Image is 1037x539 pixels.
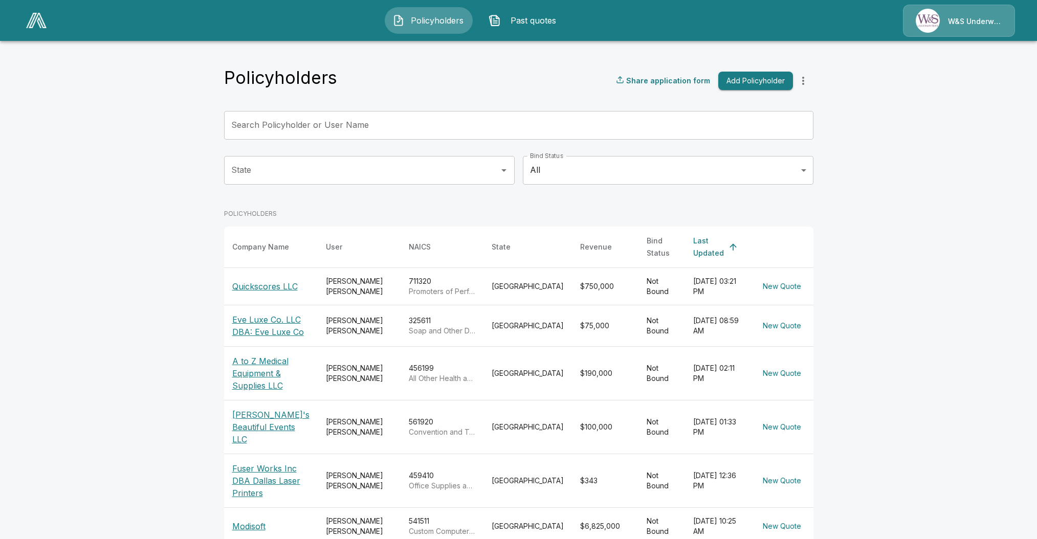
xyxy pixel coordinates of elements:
div: User [326,241,342,253]
p: A to Z Medical Equipment & Supplies LLC [232,355,310,392]
td: Not Bound [638,267,685,305]
td: Not Bound [638,305,685,346]
img: Past quotes Icon [489,14,501,27]
td: [DATE] 03:21 PM [685,267,751,305]
div: NAICS [409,241,431,253]
button: New Quote [759,317,805,335]
p: POLICYHOLDERS [224,209,813,218]
td: [GEOGRAPHIC_DATA] [483,267,572,305]
td: [GEOGRAPHIC_DATA] [483,400,572,454]
button: New Quote [759,471,805,490]
div: [PERSON_NAME] [PERSON_NAME] [326,516,392,536]
div: [PERSON_NAME] [PERSON_NAME] [326,316,392,336]
td: [GEOGRAPHIC_DATA] [483,346,572,400]
div: 561920 [409,417,475,437]
div: [PERSON_NAME] [PERSON_NAME] [326,417,392,437]
p: Quickscores LLC [232,280,310,293]
td: [GEOGRAPHIC_DATA] [483,305,572,346]
button: Open [497,163,511,177]
p: Share application form [626,75,710,86]
div: 325611 [409,316,475,336]
td: $343 [572,454,638,507]
button: New Quote [759,277,805,296]
span: Past quotes [505,14,561,27]
div: [PERSON_NAME] [PERSON_NAME] [326,363,392,384]
button: New Quote [759,364,805,383]
td: Not Bound [638,346,685,400]
p: Custom Computer Programming Services [409,526,475,536]
th: Bind Status [638,227,685,268]
td: [DATE] 12:36 PM [685,454,751,507]
td: $75,000 [572,305,638,346]
p: Office Supplies and Stationery Retailers [409,481,475,491]
p: All Other Health and Personal Care Retailers [409,373,475,384]
td: [DATE] 02:11 PM [685,346,751,400]
div: [PERSON_NAME] [PERSON_NAME] [326,276,392,297]
button: Add Policyholder [718,72,793,91]
td: [DATE] 08:59 AM [685,305,751,346]
p: [PERSON_NAME]'s Beautiful Events LLC [232,409,310,445]
img: AA Logo [26,13,47,28]
p: Modisoft [232,520,310,532]
td: Not Bound [638,400,685,454]
div: Last Updated [693,235,724,259]
td: $190,000 [572,346,638,400]
button: Policyholders IconPolicyholders [385,7,473,34]
p: Convention and Trade Show Organizers [409,427,475,437]
button: New Quote [759,517,805,536]
p: Promoters of Performing Arts, Sports, and Similar Events without Facilities [409,286,475,297]
label: Bind Status [530,151,563,160]
div: 711320 [409,276,475,297]
h4: Policyholders [224,67,337,88]
div: 456199 [409,363,475,384]
div: [PERSON_NAME] [PERSON_NAME] [326,470,392,491]
td: $750,000 [572,267,638,305]
span: Policyholders [409,14,465,27]
p: Fuser Works Inc DBA Dallas Laser Printers [232,462,310,499]
p: Soap and Other Detergent Manufacturing [409,326,475,336]
p: Eve Luxe Co. LLC DBA: Eve Luxe Co [232,313,310,338]
button: New Quote [759,418,805,437]
td: [GEOGRAPHIC_DATA] [483,454,572,507]
img: Policyholders Icon [392,14,405,27]
div: Revenue [580,241,612,253]
td: Not Bound [638,454,685,507]
div: 459410 [409,470,475,491]
div: State [492,241,511,253]
div: Company Name [232,241,289,253]
a: Add Policyholder [714,72,793,91]
td: [DATE] 01:33 PM [685,400,751,454]
button: Past quotes IconPast quotes [481,7,569,34]
div: All [523,156,813,185]
button: more [793,71,813,91]
div: 541511 [409,516,475,536]
td: $100,000 [572,400,638,454]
